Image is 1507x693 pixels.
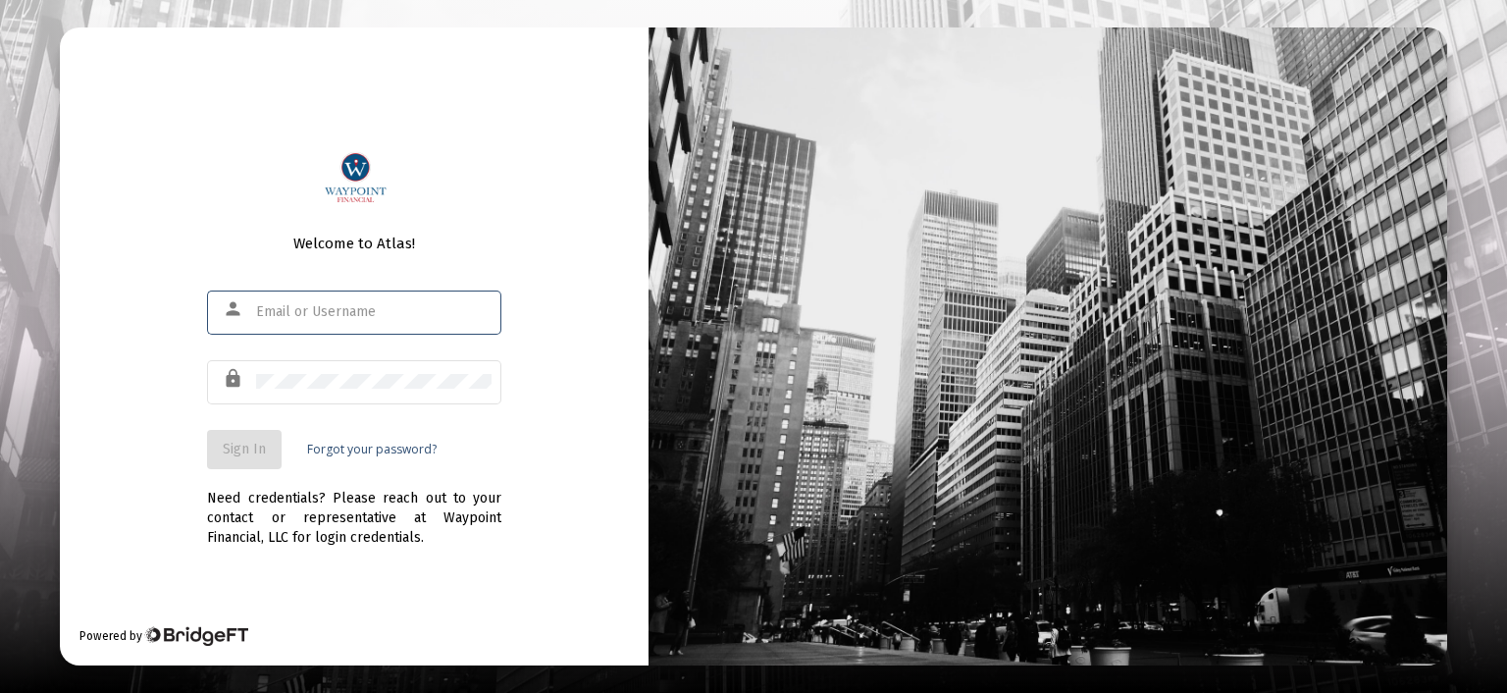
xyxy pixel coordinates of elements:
img: Bridge Financial Technology Logo [144,626,247,646]
mat-icon: lock [223,367,246,391]
span: Sign In [223,441,266,457]
mat-icon: person [223,297,246,321]
div: Powered by [79,626,247,646]
a: Forgot your password? [307,440,437,459]
div: Welcome to Atlas! [207,234,501,253]
img: Logo [318,145,391,219]
button: Sign In [207,430,282,469]
input: Email or Username [256,304,492,320]
div: Need credentials? Please reach out to your contact or representative at Waypoint Financial, LLC f... [207,469,501,548]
